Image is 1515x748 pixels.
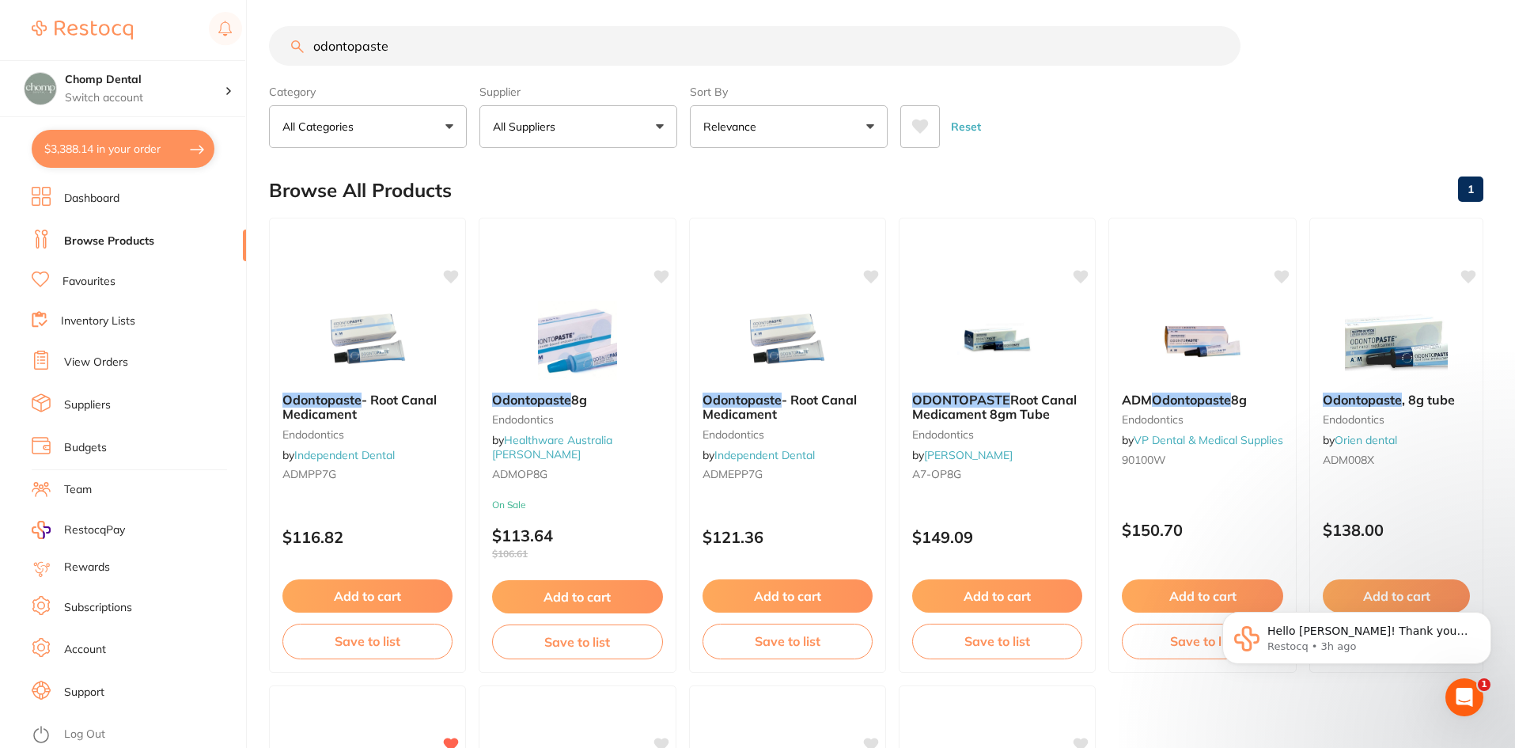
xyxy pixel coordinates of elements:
button: Save to list [282,624,453,659]
button: All Categories [269,105,467,148]
a: Budgets [64,440,107,456]
span: , 8g tube [1402,392,1455,408]
small: On Sale [492,499,662,511]
small: Endodontics [492,413,662,426]
button: $3,388.14 in your order [32,130,214,168]
p: $113.64 [492,526,662,560]
button: Add to cart [703,579,873,613]
h2: Browse All Products [269,180,452,202]
b: ADM Odontopaste 8g [1122,393,1283,407]
img: Odontopaste, 8g tube [1345,301,1448,380]
span: by [912,448,1013,462]
span: $106.61 [492,549,662,560]
label: Category [269,85,467,99]
p: $150.70 [1122,521,1283,539]
button: All Suppliers [479,105,677,148]
a: Healthware Australia [PERSON_NAME] [492,433,612,461]
span: by [282,448,395,462]
a: 1 [1458,173,1483,205]
span: - Root Canal Medicament [703,392,857,422]
a: VP Dental & Medical Supplies [1134,433,1283,447]
a: Orien dental [1335,433,1397,447]
em: Odontopaste [703,392,782,408]
button: Reset [946,105,986,148]
a: Subscriptions [64,600,132,616]
img: Odontopaste - Root Canal Medicament [316,301,419,380]
a: Support [64,685,104,701]
a: Independent Dental [294,448,395,462]
a: Dashboard [64,191,119,207]
small: endodontics [703,428,873,441]
p: All Suppliers [493,119,562,135]
button: Save to list [492,625,662,659]
button: Add to cart [492,580,662,613]
p: $149.09 [912,528,1082,546]
p: $138.00 [1323,521,1470,539]
em: Odontopaste [1152,392,1231,408]
b: Odontopaste - Root Canal Medicament [282,393,453,422]
span: ADM008X [1323,453,1374,467]
button: Add to cart [912,579,1082,613]
label: Sort By [690,85,888,99]
img: ODONTOPASTE Root Canal Medicament 8gm Tube [945,301,1048,380]
a: Independent Dental [714,448,815,462]
span: 8g [1231,392,1247,408]
span: 1 [1478,678,1490,691]
p: Relevance [703,119,763,135]
img: RestocqPay [32,521,51,539]
input: Search Products [269,26,1240,66]
button: Log Out [32,723,241,748]
em: Odontopaste [282,392,362,408]
em: Odontopaste [492,392,571,408]
label: Supplier [479,85,677,99]
a: Restocq Logo [32,12,133,48]
a: View Orders [64,355,128,370]
small: endodontics [1122,413,1283,426]
a: Browse Products [64,234,154,249]
span: ADMPP7G [282,467,336,481]
img: Chomp Dental [25,73,56,104]
small: endodontics [912,428,1082,441]
a: Account [64,642,106,658]
button: Save to list [703,624,873,659]
img: Odontopaste - Root Canal Medicament [736,301,839,380]
em: Odontopaste [1323,392,1402,408]
small: endodontics [1323,413,1470,426]
b: Odontopaste - Root Canal Medicament [703,393,873,422]
span: Root Canal Medicament 8gm Tube [912,392,1077,422]
span: 90100W [1122,453,1166,467]
span: - Root Canal Medicament [282,392,437,422]
b: ODONTOPASTE Root Canal Medicament 8gm Tube [912,393,1082,422]
img: Restocq Logo [32,21,133,40]
span: by [492,433,612,461]
a: Inventory Lists [61,313,135,329]
button: Add to cart [282,579,453,613]
span: ADMEPP7G [703,467,763,481]
span: ADMOP8G [492,467,547,481]
b: Odontopaste 8g [492,393,662,407]
em: ODONTOPASTE [912,392,1010,408]
a: [PERSON_NAME] [924,448,1013,462]
p: Switch account [65,90,225,106]
iframe: Intercom live chat [1445,678,1483,716]
a: RestocqPay [32,521,125,539]
button: Relevance [690,105,888,148]
span: by [703,448,815,462]
span: 8g [571,392,587,408]
a: Favourites [62,274,116,290]
a: Team [64,482,92,498]
span: RestocqPay [64,522,125,538]
button: Save to list [1122,624,1283,659]
a: Log Out [64,727,105,742]
b: Odontopaste, 8g tube [1323,393,1470,407]
iframe: Intercom notifications message [1199,579,1515,705]
span: A7-OP8G [912,467,961,481]
span: by [1122,433,1283,447]
p: $121.36 [703,528,873,546]
img: Odontopaste 8g [526,301,629,380]
h4: Chomp Dental [65,72,225,88]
